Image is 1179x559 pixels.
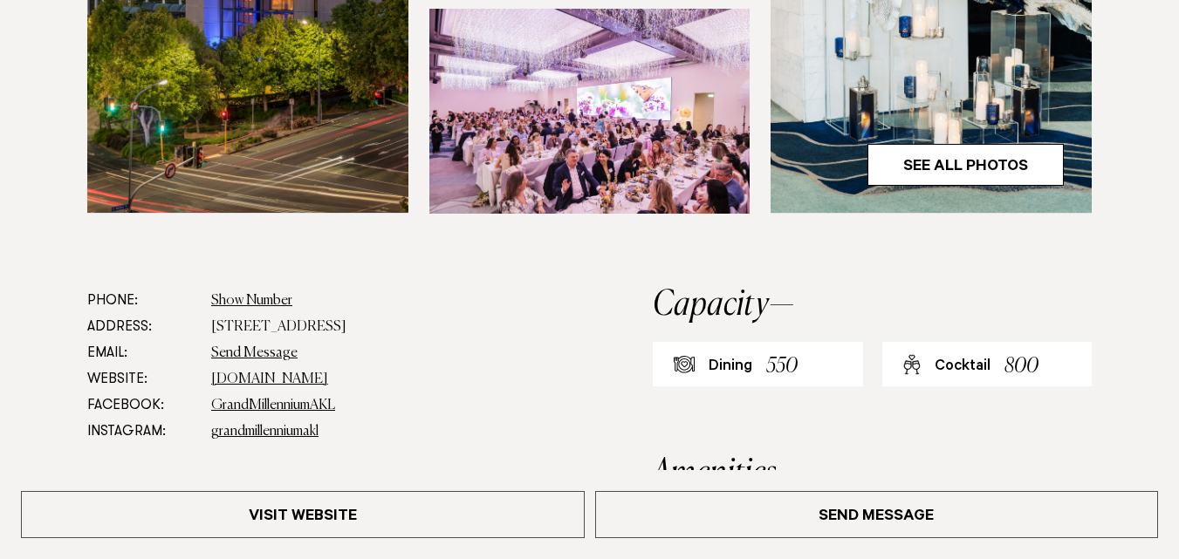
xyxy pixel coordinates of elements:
[211,425,319,439] a: grandmillenniumakl
[87,366,197,392] dt: Website:
[653,288,1092,323] h2: Capacity
[766,351,798,383] div: 550
[87,340,197,366] dt: Email:
[211,399,335,412] a: GrandMillenniumAKL
[211,314,540,340] dd: [STREET_ADDRESS]
[211,294,292,308] a: Show Number
[653,456,1092,491] h2: Amenities
[595,491,1159,538] a: Send Message
[87,419,197,445] dt: Instagram:
[21,491,585,538] a: Visit Website
[87,314,197,340] dt: Address:
[87,392,197,419] dt: Facebook:
[935,357,990,378] div: Cocktail
[87,288,197,314] dt: Phone:
[211,372,328,386] a: [DOMAIN_NAME]
[709,357,752,378] div: Dining
[1004,351,1038,383] div: 800
[867,144,1064,186] a: See All Photos
[211,346,298,360] a: Send Message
